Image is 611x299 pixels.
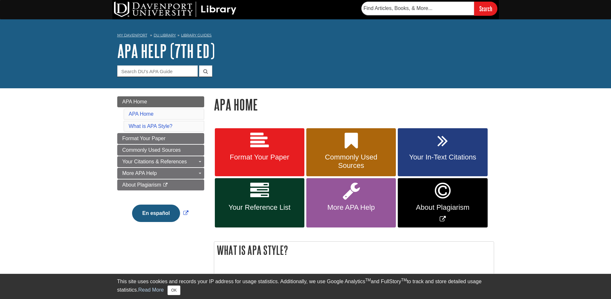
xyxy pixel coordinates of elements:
a: Your In-Text Citations [398,128,487,177]
i: This link opens in a new window [163,183,168,187]
a: Format Your Paper [215,128,304,177]
input: Search DU's APA Guide [117,65,198,77]
input: Search [474,2,497,15]
input: Find Articles, Books, & More... [361,2,474,15]
span: Commonly Used Sources [122,147,181,153]
a: Link opens in new window [398,178,487,227]
a: Your Citations & References [117,156,204,167]
img: DU Library [114,2,236,17]
span: About Plagiarism [122,182,161,188]
span: Commonly Used Sources [311,153,391,170]
a: Read More [138,287,164,293]
a: APA Help (7th Ed) [117,41,215,61]
nav: breadcrumb [117,31,494,41]
a: Commonly Used Sources [117,145,204,156]
div: This site uses cookies and records your IP address for usage statistics. Additionally, we use Goo... [117,278,494,295]
span: Format Your Paper [220,153,300,161]
span: Your Citations & References [122,159,187,164]
a: My Davenport [117,33,147,38]
span: Your Reference List [220,203,300,212]
sup: TM [365,278,371,282]
sup: TM [401,278,407,282]
a: More APA Help [117,168,204,179]
a: APA Home [117,96,204,107]
h1: APA Home [214,96,494,113]
span: Format Your Paper [122,136,166,141]
a: About Plagiarism [117,179,204,190]
a: Your Reference List [215,178,304,227]
div: Guide Page Menu [117,96,204,233]
a: Link opens in new window [130,210,190,216]
span: About Plagiarism [403,203,482,212]
a: Library Guides [181,33,212,37]
span: Your In-Text Citations [403,153,482,161]
span: More APA Help [122,170,157,176]
a: Commonly Used Sources [306,128,396,177]
a: APA Home [129,111,154,117]
a: What is APA Style? [129,123,173,129]
h2: What is APA Style? [214,242,494,259]
button: En español [132,205,180,222]
a: Format Your Paper [117,133,204,144]
form: Searches DU Library's articles, books, and more [361,2,497,15]
span: APA Home [122,99,147,104]
a: More APA Help [306,178,396,227]
span: More APA Help [311,203,391,212]
button: Close [167,285,180,295]
a: DU Library [154,33,176,37]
